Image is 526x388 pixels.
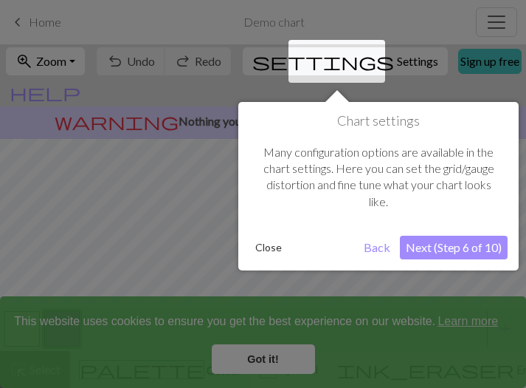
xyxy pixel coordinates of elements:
[358,236,396,259] button: Back
[400,236,508,259] button: Next (Step 6 of 10)
[249,236,288,259] button: Close
[249,113,508,129] h1: Chart settings
[249,129,508,225] div: Many configuration options are available in the chart settings. Here you can set the grid/gauge d...
[238,102,519,270] div: Chart settings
